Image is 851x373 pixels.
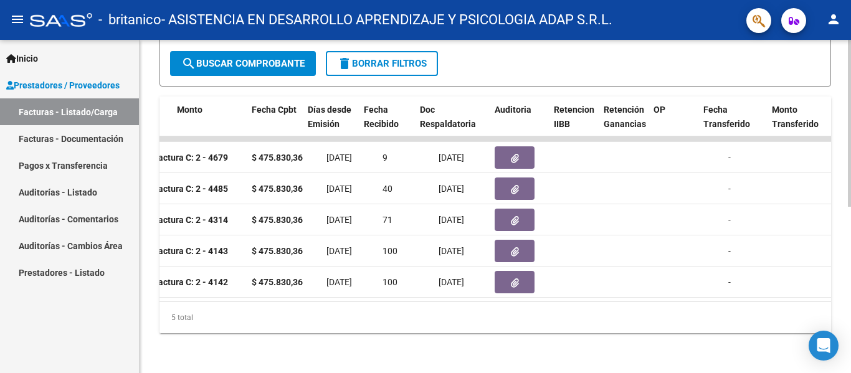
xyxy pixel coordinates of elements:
span: - [728,184,731,194]
span: Doc Respaldatoria [420,105,476,129]
span: Fecha Recibido [364,105,399,129]
span: - [728,246,731,256]
datatable-header-cell: Días desde Emisión [303,97,359,151]
span: Borrar Filtros [337,58,427,69]
span: 100 [383,246,397,256]
span: 100 [383,277,397,287]
span: 71 [383,215,392,225]
span: - [728,277,731,287]
span: Monto [177,105,202,115]
span: OP [654,105,665,115]
span: [DATE] [439,184,464,194]
span: Días desde Emisión [308,105,351,129]
span: - [728,153,731,163]
div: 5 total [159,302,831,333]
span: - ASISTENCIA EN DESARROLLO APRENDIZAJE Y PSICOLOGIA ADAP S.R.L. [161,6,612,34]
strong: $ 475.830,36 [252,215,303,225]
mat-icon: search [181,56,196,71]
strong: Factura C: 2 - 4485 [153,184,228,194]
datatable-header-cell: Fecha Transferido [698,97,767,151]
span: [DATE] [326,277,352,287]
span: Retencion IIBB [554,105,594,129]
span: - [728,215,731,225]
strong: $ 475.830,36 [252,153,303,163]
mat-icon: menu [10,12,25,27]
span: - britanico [98,6,161,34]
datatable-header-cell: Monto [172,97,247,151]
span: Buscar Comprobante [181,58,305,69]
strong: $ 475.830,36 [252,246,303,256]
span: Fecha Transferido [703,105,750,129]
strong: $ 475.830,36 [252,277,303,287]
span: [DATE] [326,215,352,225]
datatable-header-cell: Auditoria [490,97,549,151]
strong: $ 475.830,36 [252,184,303,194]
strong: Factura C: 2 - 4142 [153,277,228,287]
span: [DATE] [439,246,464,256]
span: Prestadores / Proveedores [6,78,120,92]
span: Fecha Cpbt [252,105,297,115]
button: Borrar Filtros [326,51,438,76]
span: Retención Ganancias [604,105,646,129]
span: Monto Transferido [772,105,819,129]
span: [DATE] [439,153,464,163]
button: Buscar Comprobante [170,51,316,76]
datatable-header-cell: Doc Respaldatoria [415,97,490,151]
strong: Factura C: 2 - 4143 [153,246,228,256]
strong: Factura C: 2 - 4679 [153,153,228,163]
span: [DATE] [439,215,464,225]
datatable-header-cell: Fecha Cpbt [247,97,303,151]
datatable-header-cell: Monto Transferido [767,97,835,151]
span: 9 [383,153,387,163]
span: [DATE] [326,246,352,256]
span: Inicio [6,52,38,65]
span: Auditoria [495,105,531,115]
mat-icon: person [826,12,841,27]
datatable-header-cell: Retencion IIBB [549,97,599,151]
span: 40 [383,184,392,194]
datatable-header-cell: Fecha Recibido [359,97,415,151]
span: [DATE] [326,184,352,194]
div: Open Intercom Messenger [809,331,839,361]
span: [DATE] [326,153,352,163]
span: [DATE] [439,277,464,287]
strong: Factura C: 2 - 4314 [153,215,228,225]
mat-icon: delete [337,56,352,71]
datatable-header-cell: OP [649,97,698,151]
datatable-header-cell: Retención Ganancias [599,97,649,151]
